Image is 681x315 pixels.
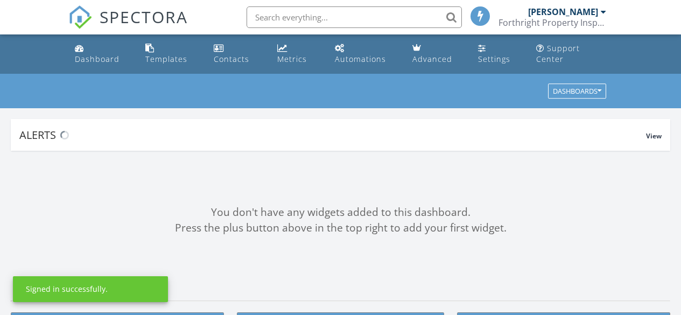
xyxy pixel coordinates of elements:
[273,39,322,69] a: Metrics
[532,39,610,69] a: Support Center
[499,17,606,28] div: Forthright Property Inspections
[11,220,670,236] div: Press the plus button above in the top right to add your first widget.
[68,5,92,29] img: The Best Home Inspection Software - Spectora
[412,54,452,64] div: Advanced
[548,84,606,99] button: Dashboards
[331,39,399,69] a: Automations (Basic)
[26,284,108,295] div: Signed in successfully.
[536,43,580,64] div: Support Center
[528,6,598,17] div: [PERSON_NAME]
[209,39,264,69] a: Contacts
[11,205,670,220] div: You don't have any widgets added to this dashboard.
[553,88,601,95] div: Dashboards
[646,131,662,141] span: View
[75,54,120,64] div: Dashboard
[68,15,188,37] a: SPECTORA
[335,54,386,64] div: Automations
[19,128,646,142] div: Alerts
[408,39,465,69] a: Advanced
[247,6,462,28] input: Search everything...
[474,39,523,69] a: Settings
[141,39,201,69] a: Templates
[71,39,133,69] a: Dashboard
[100,5,188,28] span: SPECTORA
[277,54,307,64] div: Metrics
[145,54,187,64] div: Templates
[214,54,249,64] div: Contacts
[478,54,510,64] div: Settings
